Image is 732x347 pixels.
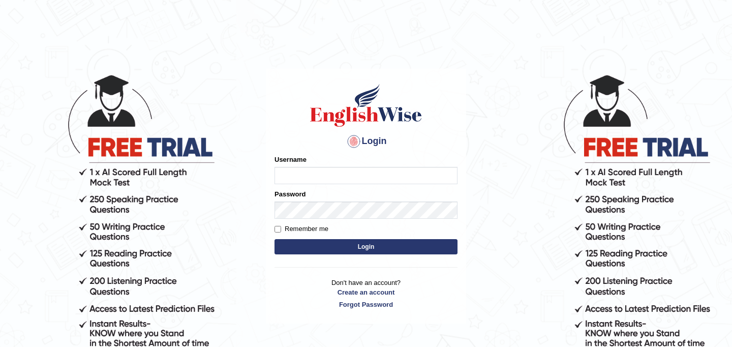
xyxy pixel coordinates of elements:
[274,278,457,309] p: Don't have an account?
[274,155,307,164] label: Username
[274,133,457,150] h4: Login
[274,287,457,297] a: Create an account
[274,300,457,309] a: Forgot Password
[274,224,328,234] label: Remember me
[274,239,457,254] button: Login
[308,82,424,128] img: Logo of English Wise sign in for intelligent practice with AI
[274,226,281,233] input: Remember me
[274,189,306,199] label: Password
